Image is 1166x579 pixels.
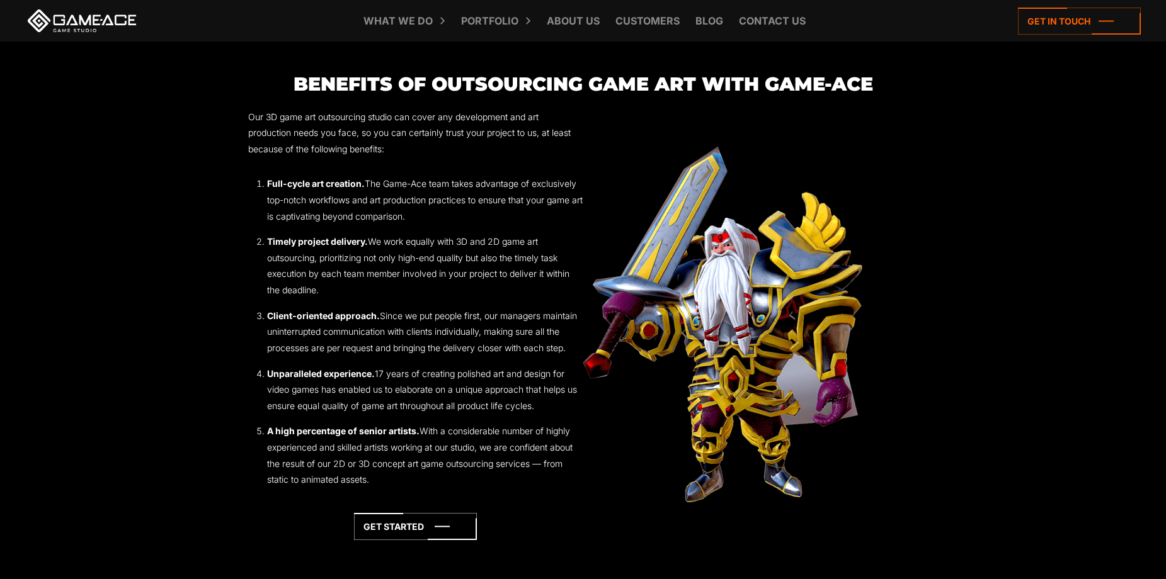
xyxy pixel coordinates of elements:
[267,233,583,298] li: We work equally with 3D and 2D game art outsourcing, prioritizing not only high-end quality but a...
[267,236,368,247] strong: Timely project delivery.
[267,176,583,224] li: The Game-Ace team takes advantage of exclusively top-notch workflows and art production practices...
[267,423,583,487] li: With a considerable number of highly experienced and skilled artists working at our studio, we ar...
[583,147,862,502] img: Hexagonium asset
[267,425,420,436] strong: A high percentage of senior artists.
[354,513,477,540] a: Get started
[1018,8,1141,35] a: Get in touch
[267,368,375,379] strong: Unparalleled experience.
[267,178,365,189] strong: Full-cycle art creation.
[267,308,583,356] li: Since we put people first, our managers maintain uninterrupted communication with clients individ...
[248,109,583,157] p: Our 3D game art outsourcing studio can cover any development and art production needs you face, s...
[267,310,380,321] strong: Client-oriented approach.
[248,74,918,94] h3: Benefits of Outsourcing Game Art with Game-Ace
[267,366,583,414] li: 17 years of creating polished art and design for video games has enabled us to elaborate on a uni...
